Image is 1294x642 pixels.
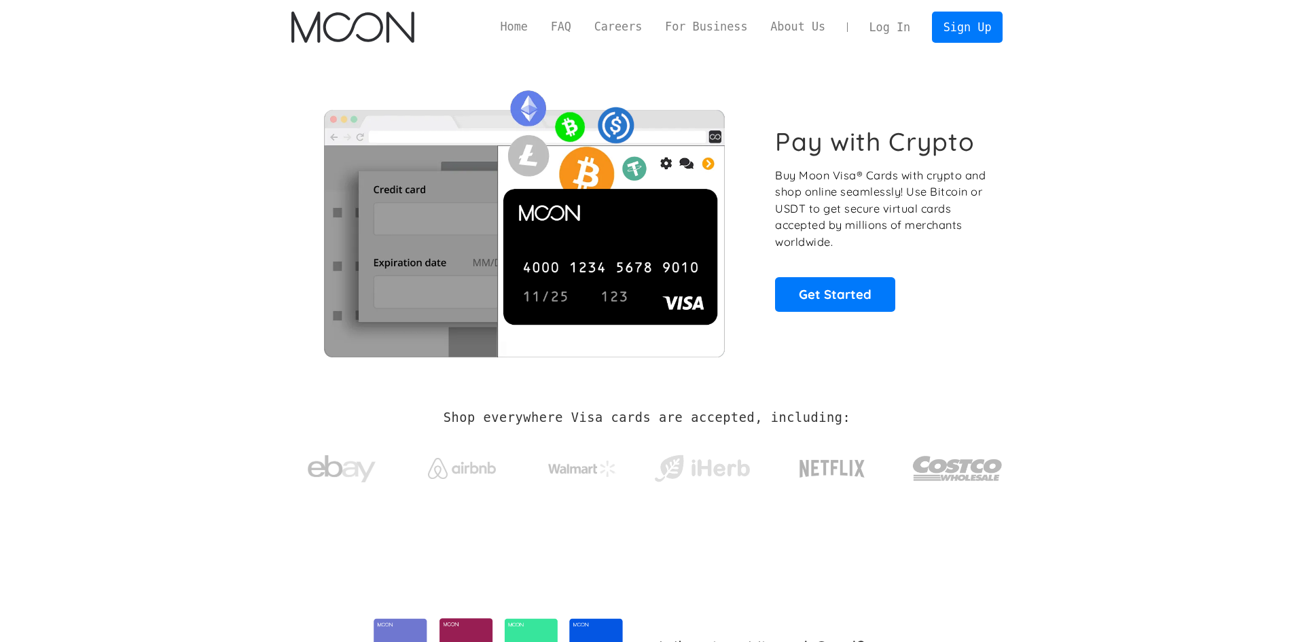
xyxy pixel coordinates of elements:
img: Moon Logo [291,12,414,43]
img: Netflix [798,452,866,486]
a: Airbnb [411,444,512,486]
a: Costco [912,429,1003,501]
a: iHerb [651,438,753,493]
a: Log In [858,12,922,42]
a: Walmart [531,447,632,484]
img: Walmart [548,461,616,477]
img: Costco [912,443,1003,494]
img: iHerb [651,451,753,486]
a: Careers [583,18,653,35]
a: Netflix [772,438,893,493]
p: Buy Moon Visa® Cards with crypto and shop online seamlessly! Use Bitcoin or USDT to get secure vi... [775,167,988,251]
img: Airbnb [428,458,496,479]
a: Get Started [775,277,895,311]
img: Moon Cards let you spend your crypto anywhere Visa is accepted. [291,81,757,357]
a: home [291,12,414,43]
h1: Pay with Crypto [775,126,975,157]
a: Home [489,18,539,35]
a: Sign Up [932,12,1003,42]
a: FAQ [539,18,583,35]
h2: Shop everywhere Visa cards are accepted, including: [444,410,850,425]
a: About Us [759,18,837,35]
a: ebay [291,434,393,497]
a: For Business [653,18,759,35]
img: ebay [308,448,376,491]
